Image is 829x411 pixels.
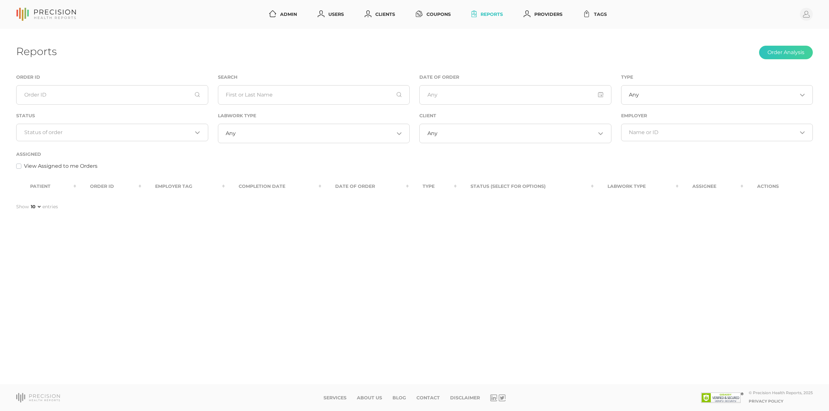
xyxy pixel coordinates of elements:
[749,399,783,404] a: Privacy Policy
[16,203,58,210] label: Show entries
[621,74,633,80] label: Type
[621,124,813,141] div: Search for option
[594,179,678,194] th: Labwork Type
[629,92,639,98] span: Any
[419,113,436,119] label: Client
[678,179,744,194] th: Assignee
[267,8,300,20] a: Admin
[416,395,440,401] a: Contact
[419,85,611,105] input: Any
[581,8,609,20] a: Tags
[450,395,480,401] a: Disclaimer
[629,129,797,136] input: Search for option
[16,85,208,105] input: Order ID
[76,179,141,194] th: Order ID
[621,113,647,119] label: Employer
[29,203,42,210] select: Showentries
[639,92,797,98] input: Search for option
[419,74,459,80] label: Date of Order
[16,74,40,80] label: Order ID
[749,390,813,395] div: © Precision Health Reports, 2025
[409,179,457,194] th: Type
[427,130,437,137] span: Any
[759,46,813,59] button: Order Analysis
[16,45,57,58] h1: Reports
[236,130,394,137] input: Search for option
[16,179,76,194] th: Patient
[218,113,256,119] label: Labwork Type
[362,8,398,20] a: Clients
[419,124,611,143] div: Search for option
[315,8,346,20] a: Users
[457,179,593,194] th: Status (Select for Options)
[225,179,322,194] th: Completion Date
[218,85,410,105] input: First or Last Name
[743,179,813,194] th: Actions
[413,8,453,20] a: Coupons
[218,74,237,80] label: Search
[24,129,193,136] input: Search for option
[621,85,813,105] div: Search for option
[16,152,41,157] label: Assigned
[324,395,346,401] a: Services
[24,162,97,170] label: View Assigned to me Orders
[357,395,382,401] a: About Us
[701,393,744,403] img: SSL site seal - click to verify
[218,124,410,143] div: Search for option
[321,179,408,194] th: Date Of Order
[392,395,406,401] a: Blog
[16,113,35,119] label: Status
[521,8,565,20] a: Providers
[226,130,236,137] span: Any
[469,8,505,20] a: Reports
[141,179,225,194] th: Employer Tag
[16,124,208,141] div: Search for option
[437,130,596,137] input: Search for option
